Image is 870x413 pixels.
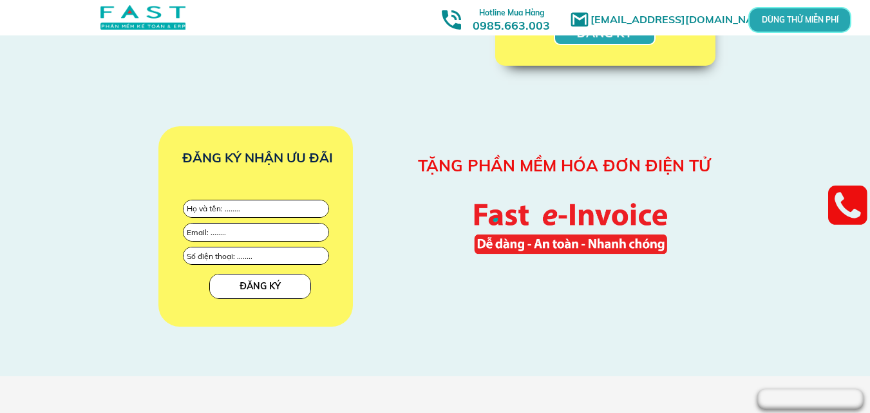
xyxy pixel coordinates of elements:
input: Quý khách vui lòng kiểm tra lại đúng số điện thoại [184,247,329,264]
h1: [EMAIL_ADDRESS][DOMAIN_NAME] [591,12,780,28]
input: Email: ........ [184,224,329,240]
h3: ĐĂNG KÝ NHẬN ƯU ĐÃI [159,148,357,168]
h3: TẶNG PHẦN MỀM HÓA ĐƠN ĐIỆN TỬ [418,153,723,178]
h3: 0985.663.003 [459,5,564,32]
p: ĐĂNG KÝ [210,274,310,298]
span: Hotline Mua Hàng [479,8,544,17]
input: Họ và tên: ........ [184,200,329,217]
